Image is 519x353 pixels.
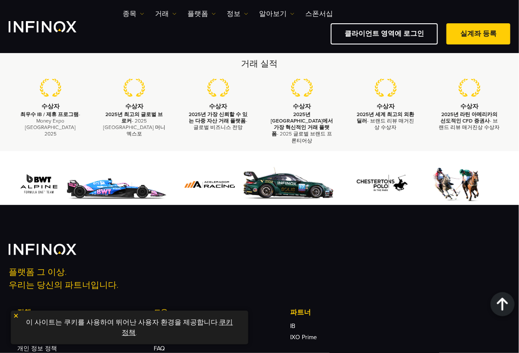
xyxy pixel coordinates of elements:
a: 개인 정보 정책 [17,345,57,352]
strong: 수상자 [377,103,395,110]
a: 실계좌 등록 [446,23,510,44]
a: 스폰서십 [305,9,333,19]
p: 플랫폼 그 이상. 우리는 당신의 파트너입니다. [9,266,510,292]
a: 거래 [155,9,177,19]
strong: 2025년 세계 최고의 외환 딜러 [357,111,415,124]
p: 정책 [17,307,154,318]
img: yellow close icon [13,313,19,319]
strong: 수상자 [209,103,227,110]
p: 도움 [154,307,290,318]
a: 정보 [227,9,248,19]
strong: 수상자 [293,103,311,110]
a: 알아보기 [259,9,294,19]
strong: 수상자 [125,103,143,110]
strong: 2025년 최고의 글로벌 브로커 [106,111,163,124]
strong: 2025년 라틴 아메리카의 선도적인 CFD 증권사 [441,111,498,124]
p: - 브랜드 리뷰 매거진상 수상자 [438,111,500,131]
strong: 2025년 [GEOGRAPHIC_DATA]에서 가장 혁신적인 거래 플랫폼 [271,111,333,137]
a: FAQ [154,345,165,352]
strong: 수상자 [41,103,60,110]
a: 클라이언트 영역에 로그인 [331,23,438,44]
p: 이 사이트는 쿠키를 사용하여 뛰어난 사용자 환경을 제공합니다. . [15,315,244,340]
p: - 브랜드 리뷰 매거진상 수상자 [354,111,417,131]
a: 종목 [123,9,144,19]
p: 파트너 [290,307,427,318]
p: - 2025 글로벌 브랜드 프론티어상 [271,111,333,144]
strong: 2025년 가장 신뢰할 수 있는 다중 자산 거래 플랫폼 [189,111,247,124]
p: - 글로벌 비즈니스 전망 [187,111,249,131]
strong: 최우수 IB / 제휴 프로그램 [21,111,79,117]
a: 플랫폼 [187,9,216,19]
a: INFINOX Logo [9,21,97,32]
a: IB [290,322,295,330]
p: - Money Expo [GEOGRAPHIC_DATA] 2025 [19,111,82,138]
h2: 거래 실적 [9,58,510,70]
strong: 수상자 [460,103,478,110]
p: - 2025 [GEOGRAPHIC_DATA] 머니 엑스포 [103,111,165,138]
a: IXO Prime [290,334,317,341]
